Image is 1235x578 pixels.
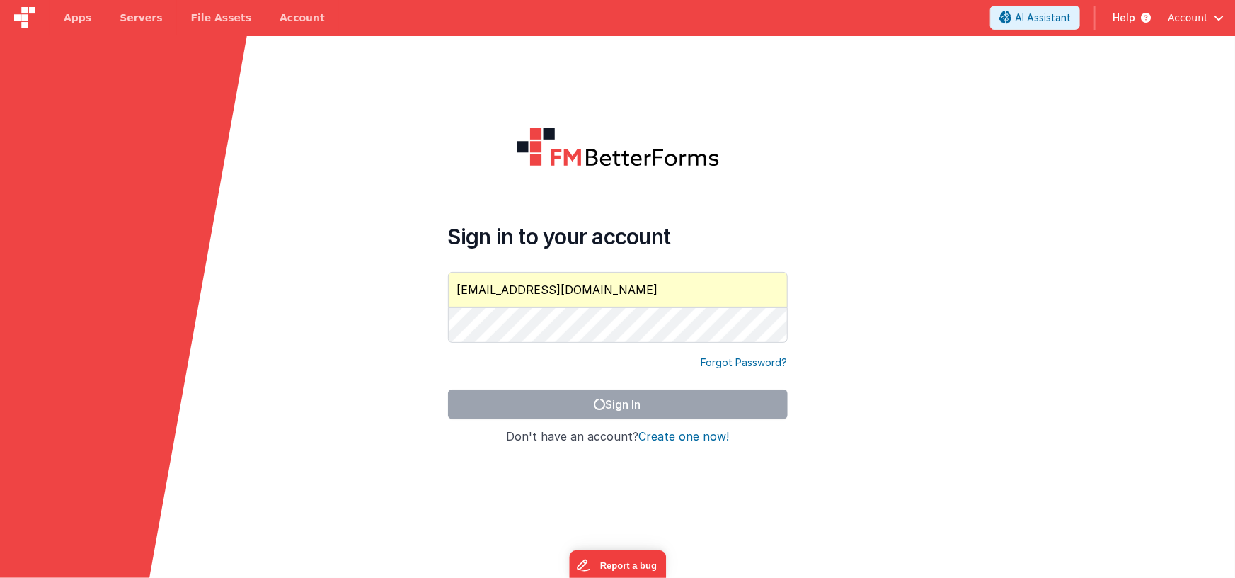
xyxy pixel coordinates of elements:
[448,431,788,443] h4: Don't have an account?
[448,224,788,249] h4: Sign in to your account
[1168,11,1224,25] button: Account
[638,431,729,443] button: Create one now!
[1113,11,1135,25] span: Help
[1015,11,1071,25] span: AI Assistant
[64,11,91,25] span: Apps
[701,356,788,370] a: Forgot Password?
[191,11,252,25] span: File Assets
[448,272,788,307] input: Email Address
[448,390,788,419] button: Sign In
[120,11,162,25] span: Servers
[990,6,1080,30] button: AI Assistant
[1168,11,1208,25] span: Account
